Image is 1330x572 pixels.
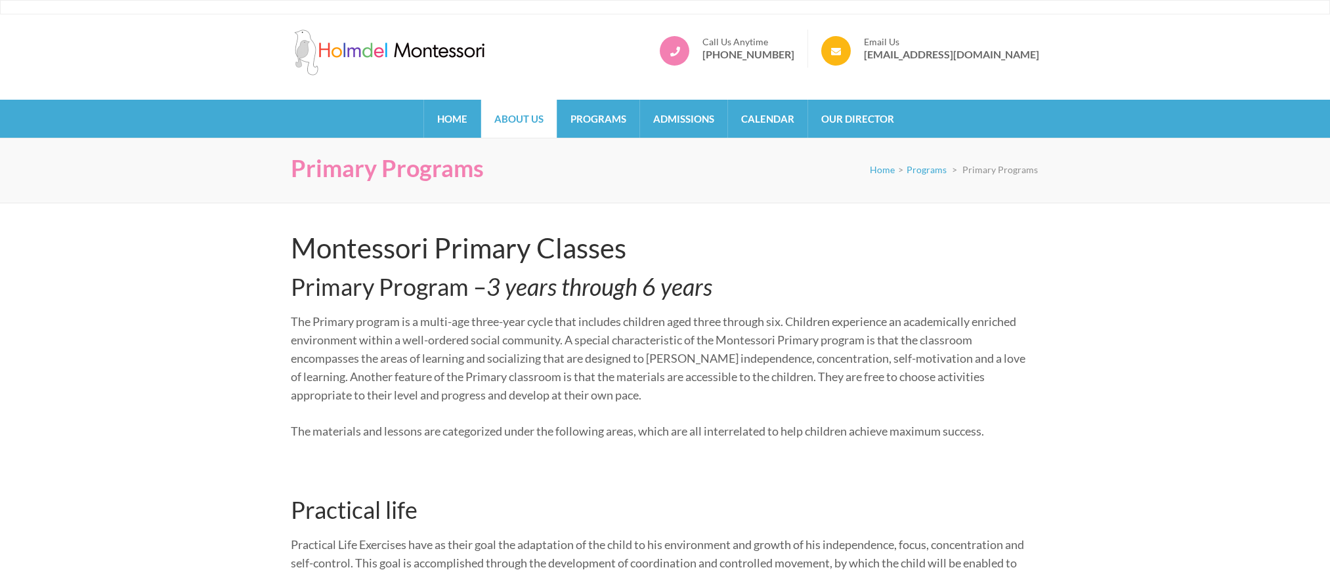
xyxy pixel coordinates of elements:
[640,100,727,138] a: Admissions
[291,30,488,75] img: Holmdel Montessori School
[291,312,1029,404] p: The Primary program is a multi-age three-year cycle that includes children aged three through six...
[870,164,895,175] a: Home
[291,496,1029,524] h3: Practical life
[907,164,947,175] a: Programs
[702,48,794,61] a: [PHONE_NUMBER]
[481,100,557,138] a: About Us
[291,273,1029,301] h3: Primary Program –
[424,100,481,138] a: Home
[291,422,1029,440] p: The materials and lessons are categorized under the following areas, which are all interrelated t...
[486,272,712,301] em: 3 years through 6 years
[291,154,484,182] h1: Primary Programs
[898,164,903,175] span: >
[728,100,807,138] a: Calendar
[291,232,1029,264] h2: Montessori Primary Classes
[702,36,794,48] span: Call Us Anytime
[952,164,957,175] span: >
[864,48,1039,61] a: [EMAIL_ADDRESS][DOMAIN_NAME]
[864,36,1039,48] span: Email Us
[557,100,639,138] a: Programs
[808,100,907,138] a: Our Director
